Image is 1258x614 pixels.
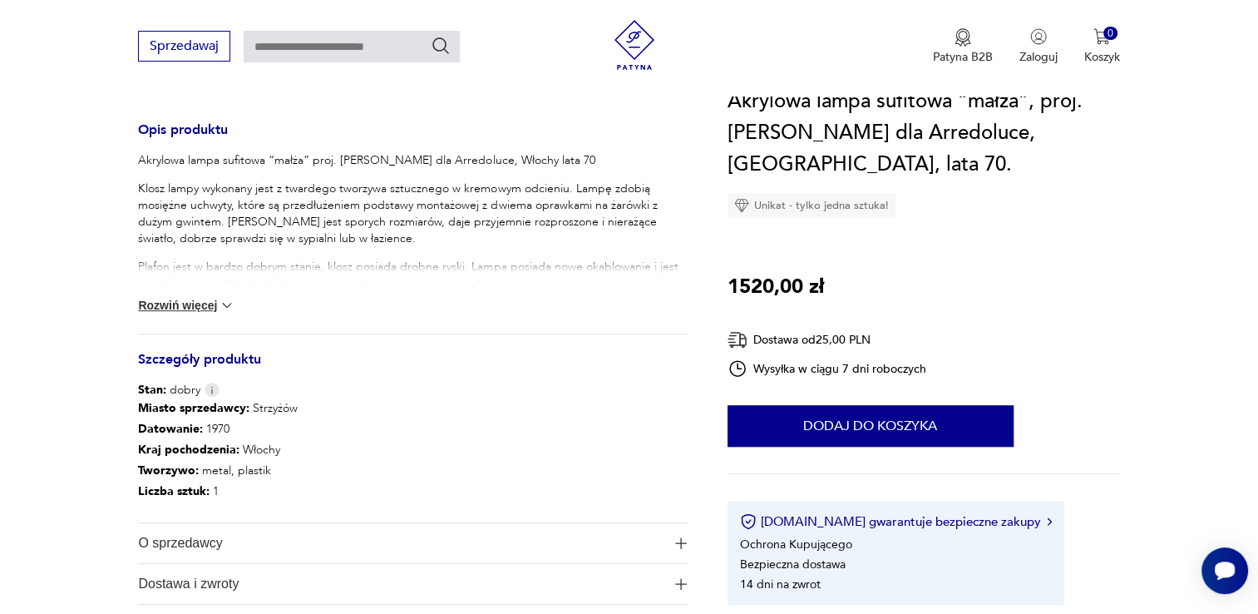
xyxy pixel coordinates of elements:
[1084,49,1120,65] p: Koszyk
[734,198,749,213] img: Ikona diamentu
[431,36,451,56] button: Szukaj
[138,259,687,292] p: Plafon jest w bardzo dobrym stanie, klosz posiada drobne ryski. Lampa posiada nowe okablowanie i ...
[740,513,757,530] img: Ikona certyfikatu
[205,383,220,397] img: Info icon
[1047,517,1052,526] img: Ikona strzałki w prawo
[728,405,1014,447] button: Dodaj do koszyka
[728,86,1120,181] h1: Akrylowa lampa sufitowa “małża”, proj. [PERSON_NAME] dla Arredoluce, [GEOGRAPHIC_DATA], lata 70.
[675,537,687,549] img: Ikona plusa
[740,557,846,572] li: Bezpieczna dostawa
[138,419,298,440] p: 1970
[740,537,852,552] li: Ochrona Kupującego
[138,399,298,419] p: Strzyżów
[138,523,687,563] button: Ikona plusaO sprzedawcy
[740,513,1052,530] button: [DOMAIN_NAME] gwarantuje bezpieczne zakupy
[138,463,199,478] b: Tworzywo :
[1019,28,1058,65] button: Zaloguj
[609,20,659,70] img: Patyna - sklep z meblami i dekoracjami vintage
[1084,28,1120,65] button: 0Koszyk
[138,382,166,398] b: Stan:
[740,577,821,592] li: 14 dni na zwrot
[138,181,687,247] p: Klosz lampy wykonany jest z twardego tworzywa sztucznego w kremowym odcieniu. Lampę zdobią mosięż...
[138,421,203,437] b: Datowanie :
[728,193,895,218] div: Unikat - tylko jedna sztuka!
[138,461,298,482] p: metal, plastik
[1103,27,1117,41] div: 0
[1030,28,1047,45] img: Ikonka użytkownika
[138,42,230,53] a: Sprzedawaj
[138,564,664,604] span: Dostawa i zwroty
[933,49,993,65] p: Patyna B2B
[138,564,687,604] button: Ikona plusaDostawa i zwroty
[138,125,687,152] h3: Opis produktu
[728,329,747,350] img: Ikona dostawy
[138,354,687,382] h3: Szczegóły produktu
[138,523,664,563] span: O sprzedawcy
[138,31,230,62] button: Sprzedawaj
[138,382,200,399] span: dobry
[1201,547,1248,594] iframe: Smartsupp widget button
[138,152,687,169] p: Akrylowa lampa sufitowa “małża” proj. [PERSON_NAME] dla Arredoluce, Włochy lata 70
[138,297,234,314] button: Rozwiń więcej
[728,359,927,379] div: Wysyłka w ciągu 7 dni roboczych
[219,297,235,314] img: chevron down
[933,28,993,65] a: Ikona medaluPatyna B2B
[138,482,298,503] p: 1
[933,28,993,65] button: Patyna B2B
[1019,49,1058,65] p: Zaloguj
[138,440,298,461] p: Włochy
[955,28,971,47] img: Ikona medalu
[728,329,927,350] div: Dostawa od 25,00 PLN
[138,442,239,458] b: Kraj pochodzenia :
[138,400,249,416] b: Miasto sprzedawcy :
[728,271,824,303] p: 1520,00 zł
[138,483,210,499] b: Liczba sztuk:
[1093,28,1110,45] img: Ikona koszyka
[675,578,687,590] img: Ikona plusa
